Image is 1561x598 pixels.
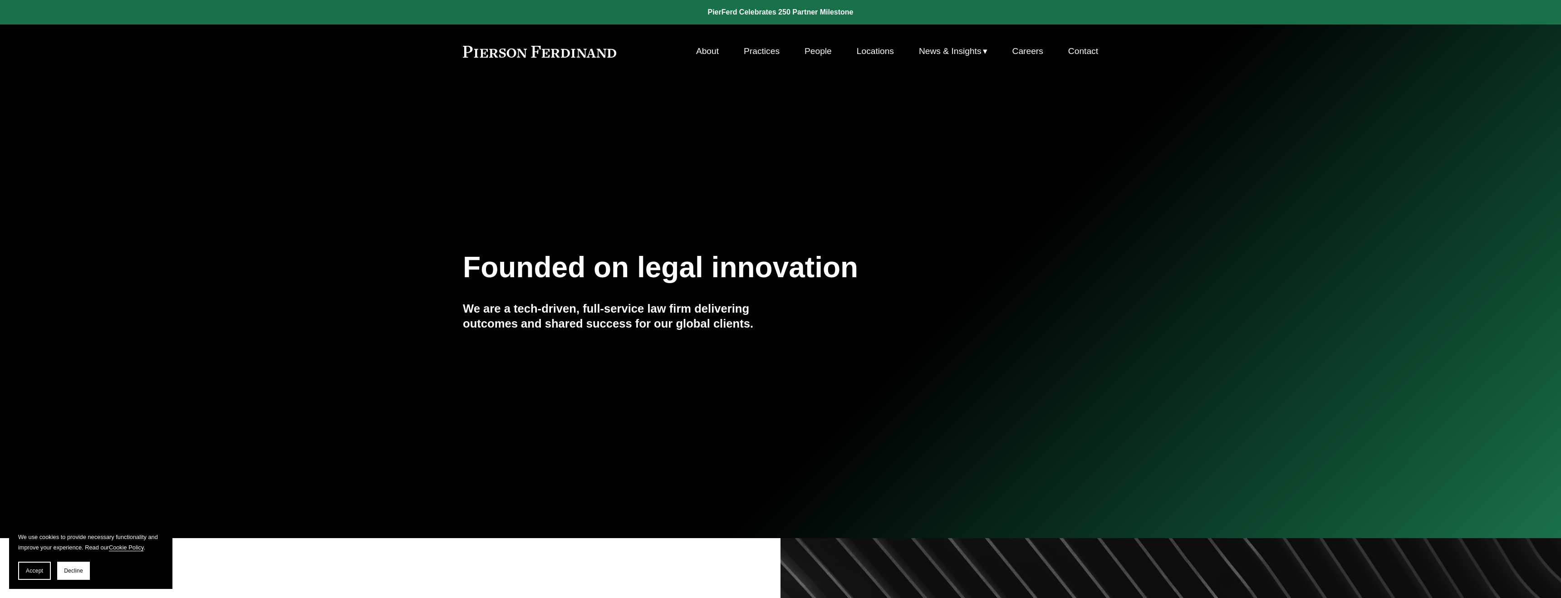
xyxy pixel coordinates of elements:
a: Cookie Policy [109,544,144,551]
h1: Founded on legal innovation [463,251,992,284]
span: News & Insights [919,44,982,59]
p: We use cookies to provide necessary functionality and improve your experience. Read our . [18,532,163,553]
a: Contact [1068,43,1098,60]
h4: We are a tech-driven, full-service law firm delivering outcomes and shared success for our global... [463,301,780,331]
a: About [696,43,719,60]
span: Decline [64,568,83,574]
a: folder dropdown [919,43,987,60]
a: Locations [857,43,894,60]
span: Accept [26,568,43,574]
button: Decline [57,562,90,580]
button: Accept [18,562,51,580]
a: Practices [744,43,780,60]
a: Careers [1012,43,1043,60]
a: People [805,43,832,60]
section: Cookie banner [9,523,172,589]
